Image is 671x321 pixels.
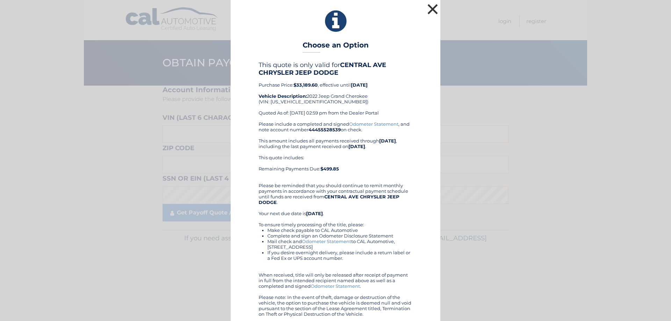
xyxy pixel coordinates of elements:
[259,61,412,121] div: Purchase Price: , effective until 2022 Jeep Grand Cherokee (VIN: [US_VEHICLE_IDENTIFICATION_NUMBE...
[259,61,386,76] b: CENTRAL AVE CHRYSLER JEEP DODGE
[259,155,412,177] div: This quote includes: Remaining Payments Due:
[426,2,440,16] button: ×
[267,233,412,239] li: Complete and sign an Odometer Disclosure Statement
[309,127,341,132] b: 44455528539
[349,121,398,127] a: Odometer Statement
[259,93,307,99] strong: Vehicle Description:
[303,41,369,53] h3: Choose an Option
[302,239,351,244] a: Odometer Statement
[306,211,323,216] b: [DATE]
[348,144,365,149] b: [DATE]
[294,82,318,88] b: $33,189.60
[311,283,360,289] a: Odometer Statement
[259,194,399,205] b: CENTRAL AVE CHRYSLER JEEP DODGE
[379,138,396,144] b: [DATE]
[351,82,368,88] b: [DATE]
[267,227,412,233] li: Make check payable to CAL Automotive
[259,121,412,317] div: Please include a completed and signed , and note account number on check. This amount includes al...
[267,239,412,250] li: Mail check and to CAL Automotive, [STREET_ADDRESS]
[320,166,339,172] b: $499.85
[259,61,412,76] h4: This quote is only valid for
[267,250,412,261] li: If you desire overnight delivery, please include a return label or a Fed Ex or UPS account number.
